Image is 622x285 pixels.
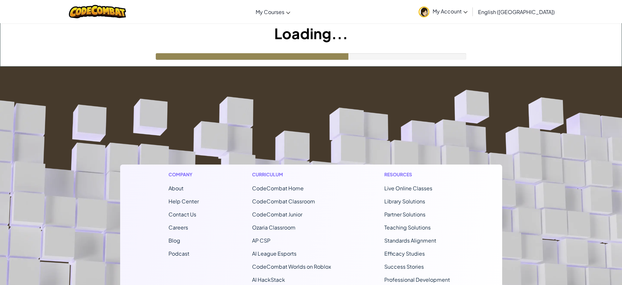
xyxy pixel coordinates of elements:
[252,185,304,192] span: CodeCombat Home
[384,276,450,283] a: Professional Development
[168,198,199,205] a: Help Center
[478,8,555,15] span: English ([GEOGRAPHIC_DATA])
[384,263,424,270] a: Success Stories
[168,185,183,192] a: About
[168,171,199,178] h1: Company
[168,211,196,218] span: Contact Us
[252,3,294,21] a: My Courses
[433,8,468,15] span: My Account
[252,276,285,283] a: AI HackStack
[256,8,284,15] span: My Courses
[384,237,436,244] a: Standards Alignment
[252,263,331,270] a: CodeCombat Worlds on Roblox
[384,224,431,231] a: Teaching Solutions
[415,1,471,22] a: My Account
[252,224,295,231] a: Ozaria Classroom
[384,198,425,205] a: Library Solutions
[384,211,425,218] a: Partner Solutions
[384,250,425,257] a: Efficacy Studies
[168,237,180,244] a: Blog
[475,3,558,21] a: English ([GEOGRAPHIC_DATA])
[384,171,454,178] h1: Resources
[168,250,189,257] a: Podcast
[252,198,315,205] a: CodeCombat Classroom
[252,211,302,218] a: CodeCombat Junior
[69,5,126,18] img: CodeCombat logo
[384,185,432,192] a: Live Online Classes
[252,237,270,244] a: AP CSP
[0,23,622,43] h1: Loading...
[252,171,331,178] h1: Curriculum
[252,250,296,257] a: AI League Esports
[419,7,429,17] img: avatar
[168,224,188,231] a: Careers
